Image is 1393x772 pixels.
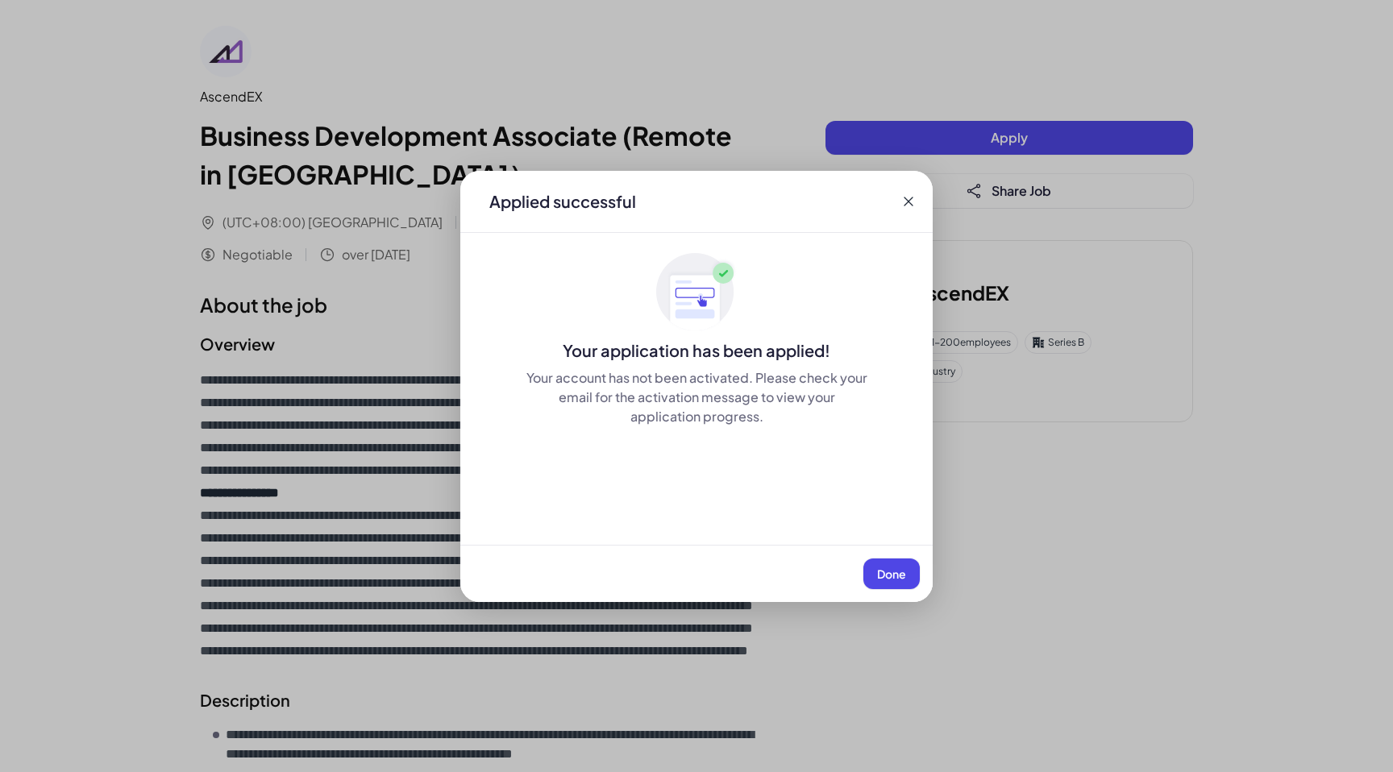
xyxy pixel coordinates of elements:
[863,558,920,589] button: Done
[489,190,636,213] div: Applied successful
[460,339,933,362] div: Your application has been applied!
[877,567,906,581] span: Done
[656,252,737,333] img: ApplyedMaskGroup3.svg
[525,368,868,426] div: Your account has not been activated. Please check your email for the activation message to view y...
